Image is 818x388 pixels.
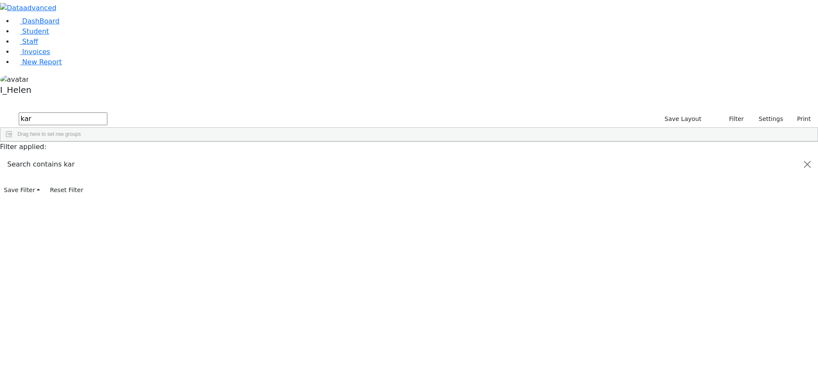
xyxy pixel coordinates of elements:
[22,58,62,66] span: New Report
[14,48,50,56] a: Invoices
[14,27,49,35] a: Student
[787,112,815,126] button: Print
[748,112,787,126] button: Settings
[22,17,60,25] span: DashBoard
[46,184,87,197] button: Reset Filter
[17,131,81,137] span: Drag here to set row groups
[718,112,748,126] button: Filter
[14,17,60,25] a: DashBoard
[22,37,38,46] span: Staff
[19,112,107,125] input: Search
[14,37,38,46] a: Staff
[22,48,50,56] span: Invoices
[14,58,62,66] a: New Report
[22,27,49,35] span: Student
[661,112,705,126] button: Save Layout
[797,152,818,176] button: Close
